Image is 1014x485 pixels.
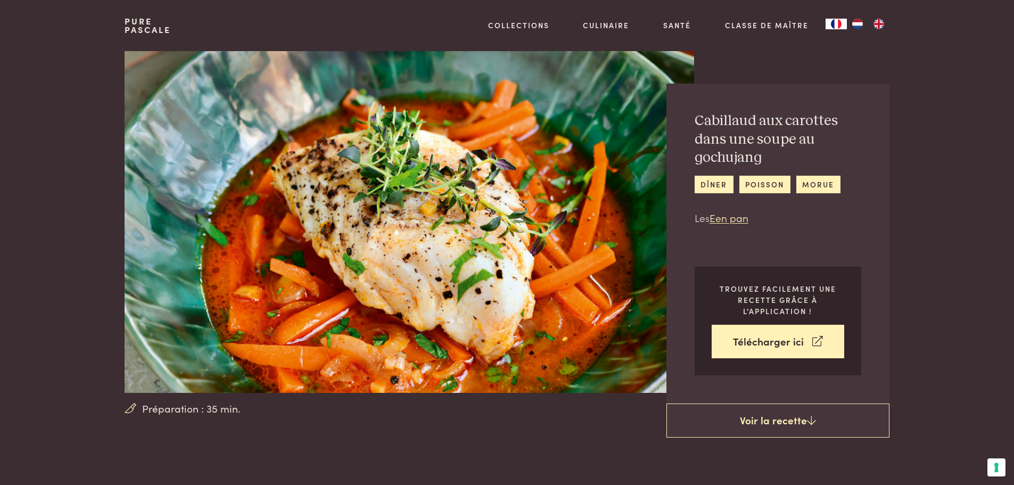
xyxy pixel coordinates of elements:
a: Télécharger ici [712,325,844,358]
a: Santé [663,20,691,31]
a: dîner [695,176,733,193]
a: poisson [739,176,790,193]
span: Préparation : 35 min. [142,401,241,416]
a: PurePascale [125,17,171,34]
div: Language [826,19,847,29]
a: Een pan [710,210,748,225]
aside: Language selected: Français [826,19,889,29]
ul: Language list [847,19,889,29]
img: Cabillaud aux carottes dans une soupe au gochujang [125,51,694,393]
button: Vos préférences en matière de consentement pour les technologies de suivi [987,458,1005,476]
a: FR [826,19,847,29]
a: Voir la recette [666,404,889,438]
a: NL [847,19,868,29]
a: EN [868,19,889,29]
a: Collections [488,20,549,31]
a: morue [796,176,840,193]
p: Trouvez facilement une recette grâce à l'application ! [712,283,844,316]
h2: Cabillaud aux carottes dans une soupe au gochujang [695,112,861,167]
p: Les [695,210,861,226]
a: Classe de maître [725,20,809,31]
a: Culinaire [583,20,629,31]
